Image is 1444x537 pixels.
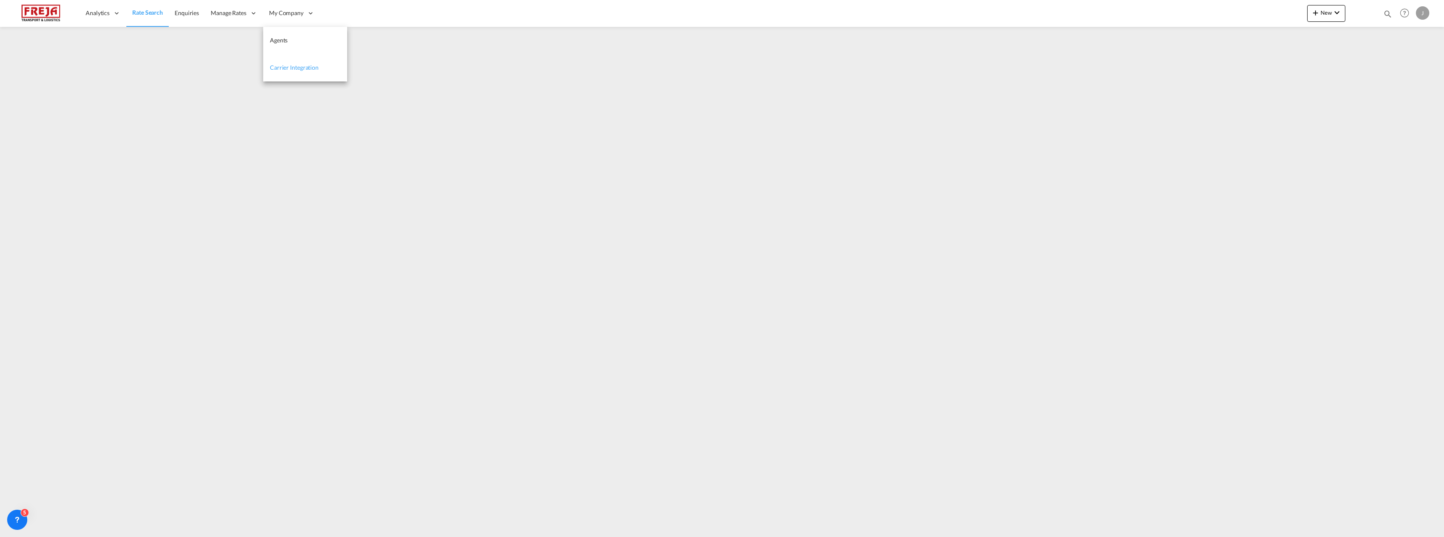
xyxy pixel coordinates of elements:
[1311,9,1342,16] span: New
[270,64,319,71] span: Carrier Integration
[1307,5,1345,22] button: icon-plus 400-fgNewicon-chevron-down
[1383,9,1392,22] div: icon-magnify
[1416,6,1429,20] div: J
[6,493,36,524] iframe: Chat
[269,9,303,17] span: My Company
[1311,8,1321,18] md-icon: icon-plus 400-fg
[13,4,69,23] img: 586607c025bf11f083711d99603023e7.png
[211,9,246,17] span: Manage Rates
[263,54,347,81] a: Carrier Integration
[263,27,347,54] a: Agents
[1383,9,1392,18] md-icon: icon-magnify
[270,37,288,44] span: Agents
[132,9,163,16] span: Rate Search
[1397,6,1412,20] span: Help
[1397,6,1416,21] div: Help
[175,9,199,16] span: Enquiries
[1332,8,1342,18] md-icon: icon-chevron-down
[86,9,110,17] span: Analytics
